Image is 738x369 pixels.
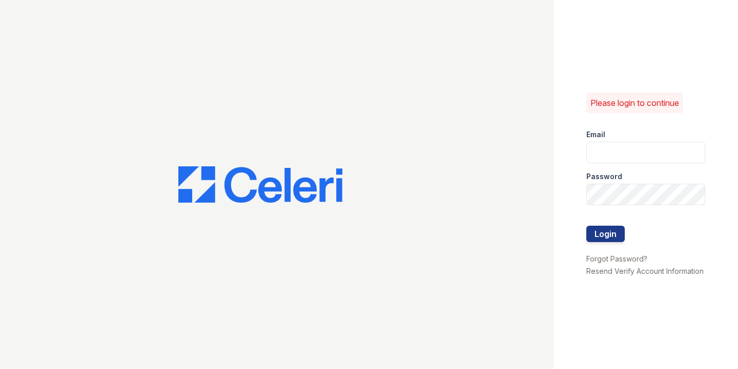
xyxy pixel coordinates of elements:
[178,166,342,203] img: CE_Logo_Blue-a8612792a0a2168367f1c8372b55b34899dd931a85d93a1a3d3e32e68fde9ad4.png
[586,129,605,140] label: Email
[590,97,679,109] p: Please login to continue
[586,171,622,182] label: Password
[586,267,704,275] a: Resend Verify Account Information
[586,226,625,242] button: Login
[586,254,647,263] a: Forgot Password?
